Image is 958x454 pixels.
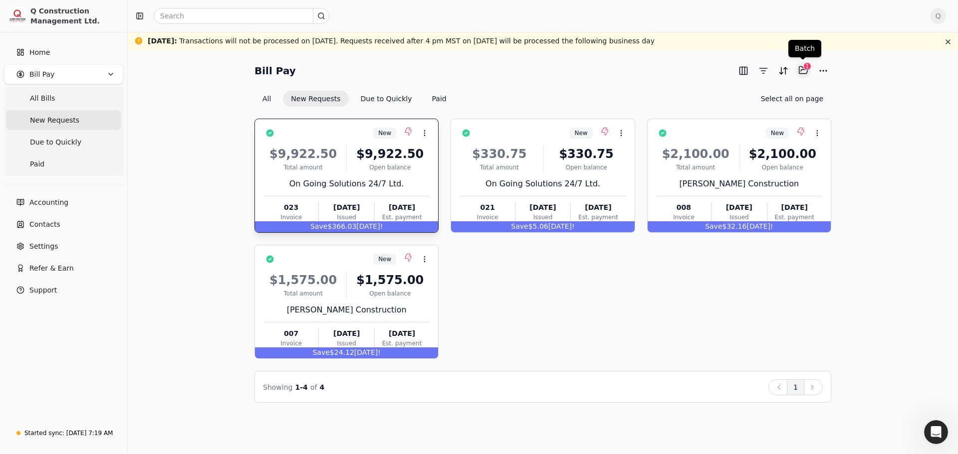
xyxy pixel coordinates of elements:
span: Hi [PERSON_NAME]! [35,35,106,43]
button: Help [133,311,200,351]
a: Due to Quickly [6,132,121,152]
img: 3171ca1f-602b-4dfe-91f0-0ace091e1481.jpeg [8,7,26,25]
div: [DATE] [571,202,625,213]
div: Invoice filter options [254,91,455,107]
span: Messages [80,336,119,343]
a: Accounting [4,192,123,212]
div: On Going Solutions 24/7 Ltd. [264,178,429,190]
a: Contacts [4,214,123,234]
div: Est. payment [375,213,429,222]
div: Est. payment [571,213,625,222]
div: $24.12 [255,347,438,358]
span: Due to Quickly [30,137,81,148]
div: $2,100.00 [657,145,735,163]
div: [DATE] [375,202,429,213]
div: $32.16 [648,221,831,232]
div: Total amount [657,163,735,172]
div: • [DATE] [95,82,123,92]
iframe: Intercom live chat [924,420,948,444]
img: Profile image for Evanne [11,35,31,55]
div: Issued [515,213,570,222]
span: Hey Q 👋 Welcome to Quickly 🙌 Take a look around and if you have any questions, just reply to this... [35,183,423,191]
div: On Going Solutions 24/7 Ltd. [460,178,625,190]
span: [DATE]! [354,348,381,356]
div: [DATE] [319,202,374,213]
div: Total amount [264,163,342,172]
div: Open balance [547,163,626,172]
div: Transactions will not be processed on [DATE]. Requests received after 4 pm MST on [DATE] will be ... [148,36,655,46]
span: New [574,129,587,138]
img: Profile image for Evanne [11,182,31,202]
span: New [771,129,784,138]
span: Refer & Earn [29,263,74,274]
button: Support [4,280,123,300]
span: [DATE]! [548,222,575,230]
div: Total amount [460,163,538,172]
div: [PERSON_NAME] Construction [657,178,822,190]
div: $1,575.00 [351,271,429,289]
button: Send us a message [46,263,154,283]
div: [DATE] [712,202,766,213]
div: • [DATE] [95,45,123,55]
div: Total amount [264,289,342,298]
div: [PERSON_NAME] [35,155,93,166]
div: 023 [264,202,318,213]
a: New Requests [6,110,121,130]
div: Est. payment [375,339,429,348]
div: 1 [803,62,811,70]
img: Profile image for Evanne [11,146,31,165]
a: Started sync:[DATE] 7:19 AM [4,424,123,442]
div: $1,575.00 [264,271,342,289]
div: [PERSON_NAME] Construction [264,304,429,316]
button: Q [930,8,946,24]
div: Est. payment [767,213,822,222]
div: Close [175,4,193,22]
span: New [378,255,391,264]
span: [DATE] : [148,37,177,45]
div: • [DATE] [95,119,123,129]
span: New [378,129,391,138]
span: Contacts [29,219,60,230]
div: 007 [264,328,318,339]
div: Open balance [351,163,429,172]
div: $2,100.00 [743,145,822,163]
span: [DATE]! [747,222,773,230]
span: Paid [30,159,44,169]
a: Settings [4,236,123,256]
span: of [310,383,317,391]
input: Search [154,8,329,24]
span: Save [310,222,327,230]
span: 1 - 4 [295,383,308,391]
button: Messages [66,311,133,351]
span: Showing [263,383,292,391]
div: Batch [788,40,821,57]
div: Invoice [264,213,318,222]
span: Hey Q 👋 Take a look around and if you have any questions, just reply to this message! [35,146,340,154]
button: New Requests [283,91,348,107]
div: [DATE] [767,202,822,213]
span: Help [158,336,174,343]
h2: Bill Pay [254,63,296,79]
img: Profile image for Evanne [11,109,31,129]
span: Home [29,47,50,58]
div: $366.03 [255,221,438,232]
div: Open balance [351,289,429,298]
div: [DATE] [319,328,374,339]
div: [PERSON_NAME] [35,82,93,92]
div: Invoice [460,213,514,222]
div: Invoice [657,213,711,222]
div: Started sync: [24,429,64,438]
img: Profile image for Evanne [11,72,31,92]
span: Support [29,285,57,296]
span: Save [705,222,722,230]
button: Batch (1) [795,62,811,78]
div: $9,922.50 [264,145,342,163]
a: Paid [6,154,121,174]
button: More [815,63,831,79]
a: Home [4,42,123,62]
h1: Messages [74,4,128,21]
div: • [DATE] [95,192,123,203]
div: $5.06 [451,221,634,232]
div: [PERSON_NAME] [35,45,93,55]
